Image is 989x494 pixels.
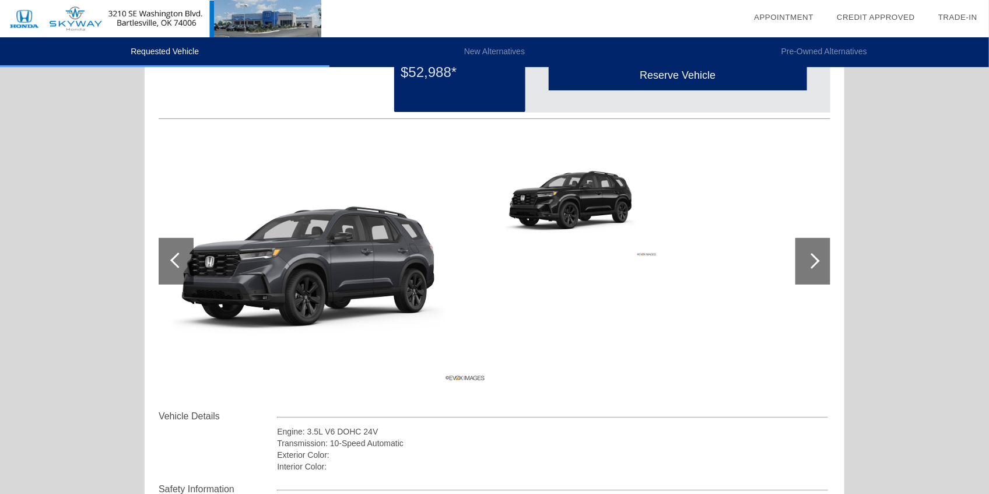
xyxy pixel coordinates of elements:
a: Trade-In [938,13,977,22]
a: Appointment [754,13,813,22]
div: Vehicle Details [159,409,277,423]
img: 8c981b031b2f2b95e924602ffc4b4ed7219dd34a.png [159,138,489,385]
img: ef05975f365d15cb4f29d324843e75e67fc02fc5.png [498,138,658,258]
li: New Alternatives [329,37,659,67]
div: Transmission: 10-Speed Automatic [277,437,828,449]
div: Interior Color: [277,461,828,472]
div: Quoted on [DATE] 9:53:02 AM [159,84,830,103]
li: Pre-Owned Alternatives [660,37,989,67]
div: Engine: 3.5L V6 DOHC 24V [277,426,828,437]
div: Exterior Color: [277,449,828,461]
a: Credit Approved [837,13,915,22]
